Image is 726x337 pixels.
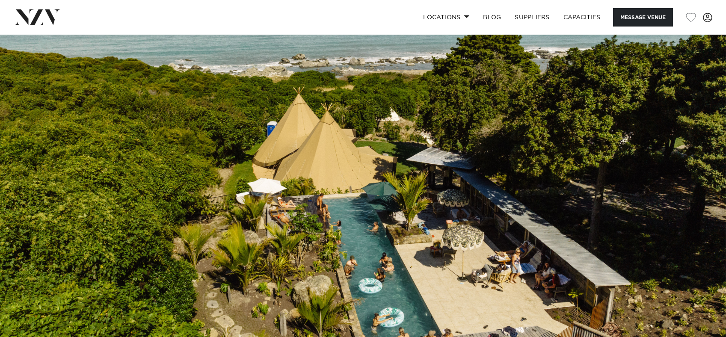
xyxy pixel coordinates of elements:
[476,8,508,27] a: BLOG
[613,8,673,27] button: Message Venue
[416,8,476,27] a: Locations
[557,8,607,27] a: Capacities
[14,9,60,25] img: nzv-logo.png
[508,8,556,27] a: SUPPLIERS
